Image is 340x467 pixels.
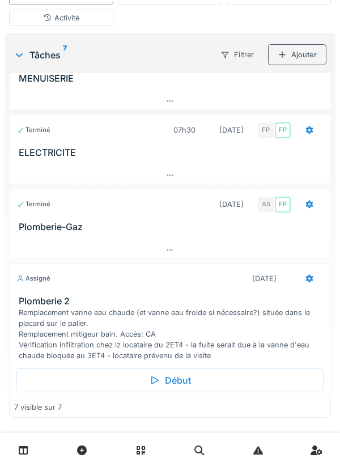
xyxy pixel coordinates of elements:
[219,125,244,135] div: [DATE]
[19,307,326,362] div: Remplacement vanne eau chaude (et vanne eau froide si nécessaire?) située dans le placard sur le ...
[268,44,326,65] div: Ajouter
[258,122,274,138] div: FP
[275,122,291,138] div: FP
[258,197,274,213] div: AS
[19,222,326,232] h3: Plomberie-Gaz
[14,48,206,62] div: Tâches
[16,125,50,135] div: Terminé
[211,44,263,65] div: Filtrer
[16,199,50,209] div: Terminé
[19,296,326,307] h3: Plomberie 2
[219,199,244,210] div: [DATE]
[16,274,50,283] div: Assigné
[43,12,79,23] div: Activité
[173,125,195,135] div: 07h30
[19,147,326,158] h3: ELECTRICITE
[63,48,67,62] sup: 7
[14,402,62,413] div: 7 visible sur 7
[19,73,326,84] h3: MENUISERIE
[252,273,277,284] div: [DATE]
[16,368,324,392] div: Début
[275,197,291,213] div: FP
